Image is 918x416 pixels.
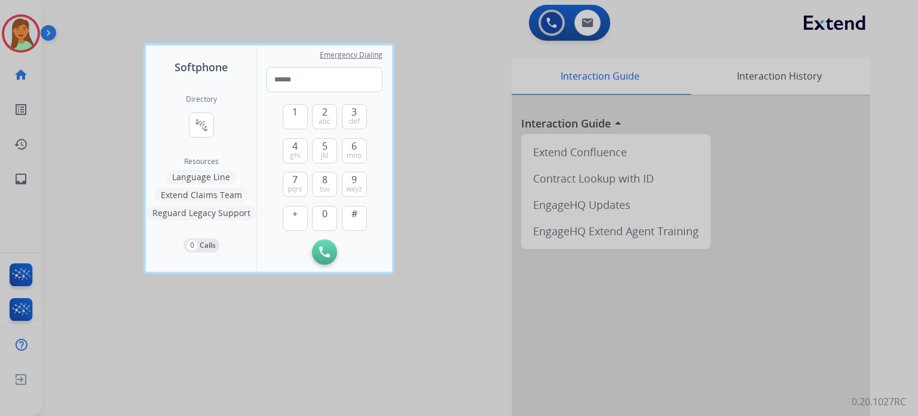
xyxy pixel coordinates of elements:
span: abc [319,117,331,126]
span: 1 [292,105,298,119]
span: + [292,207,298,221]
span: 6 [351,139,357,153]
span: wxyz [346,184,362,194]
span: ghi [290,151,300,160]
span: 7 [292,172,298,187]
span: 2 [322,105,328,119]
span: 5 [322,139,328,153]
span: jkl [321,151,328,160]
span: tuv [320,184,330,194]
button: 5jkl [312,138,337,163]
button: 8tuv [312,172,337,197]
button: 4ghi [283,138,308,163]
img: call-button [319,247,330,257]
span: Emergency Dialing [320,50,382,60]
button: 2abc [312,104,337,129]
span: 4 [292,139,298,153]
p: Calls [200,240,216,251]
span: Softphone [175,59,228,75]
button: + [283,206,308,231]
button: 7pqrs [283,172,308,197]
span: # [351,207,357,221]
h2: Directory [186,95,217,104]
span: 8 [322,172,328,187]
span: 9 [351,172,357,187]
mat-icon: connect_without_contact [194,118,209,132]
button: Extend Claims Team [155,188,248,202]
button: 0 [312,206,337,231]
span: mno [347,151,362,160]
button: 0Calls [183,238,219,253]
button: 6mno [342,138,367,163]
button: 9wxyz [342,172,367,197]
button: Language Line [166,170,236,184]
button: # [342,206,367,231]
p: 0.20.1027RC [852,394,906,409]
span: pqrs [287,184,302,194]
span: 0 [322,207,328,221]
button: 3def [342,104,367,129]
button: Reguard Legacy Support [146,206,256,220]
span: 3 [351,105,357,119]
p: 0 [187,240,197,251]
button: 1 [283,104,308,129]
span: Resources [184,157,219,166]
span: def [349,117,360,126]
